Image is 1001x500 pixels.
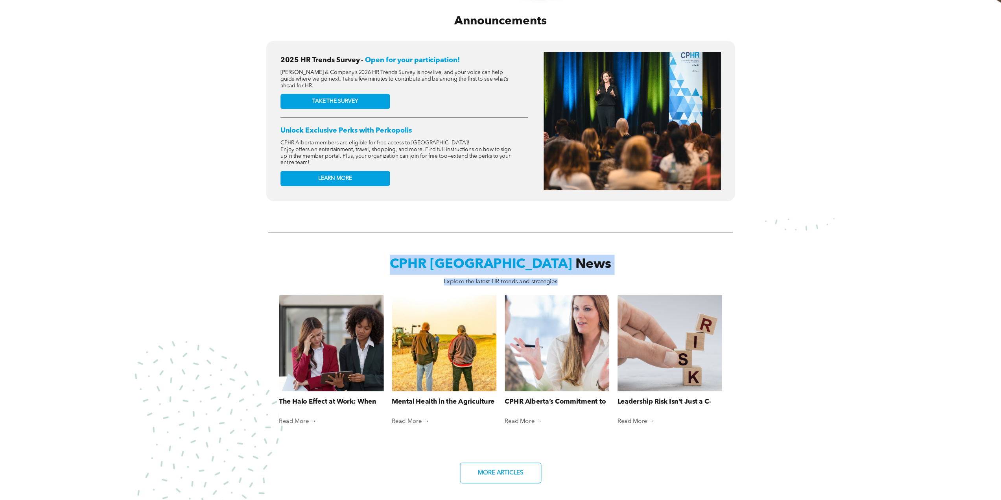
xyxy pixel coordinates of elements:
span: Open for your participation! [365,57,460,64]
span: Enjoy offers on entertainment, travel, shopping, and more. Find full instructions on how to sign ... [280,146,511,165]
a: Mental Health in the Agriculture Industry [392,397,496,406]
span: MORE ARTICLES [475,466,526,480]
a: CPHR Alberta’s Commitment to Supporting Reservists [505,397,609,406]
span: 2025 HR Trends Survey - [280,57,364,64]
a: Read More → [392,418,496,425]
span: LEARN MORE [318,175,352,182]
a: MORE ARTICLES [460,463,541,483]
span: [PERSON_NAME] & Company’s 2026 HR Trends Survey is now live, and your voice can help guide where ... [280,70,509,89]
span: TAKE THE SURVEY [312,98,358,105]
a: LEARN MORE [280,171,390,186]
span: News [575,258,611,271]
a: Read More → [505,418,609,425]
a: Read More → [618,418,722,425]
span: CPHR Alberta members are eligible for free access to [GEOGRAPHIC_DATA]! [280,140,470,146]
span: CPHR [GEOGRAPHIC_DATA] [390,258,572,271]
a: The Halo Effect at Work: When First Impressions Cloud Fair Judgment [279,397,383,406]
a: Leadership Risk Isn't Just a C-Suite Concern [618,397,722,406]
a: TAKE THE SURVEY [280,94,390,109]
span: Explore the latest HR trends and strategies [444,279,558,284]
span: Unlock Exclusive Perks with Perkopolis [280,127,412,134]
span: Announcements [454,15,547,27]
a: Read More → [279,418,383,425]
